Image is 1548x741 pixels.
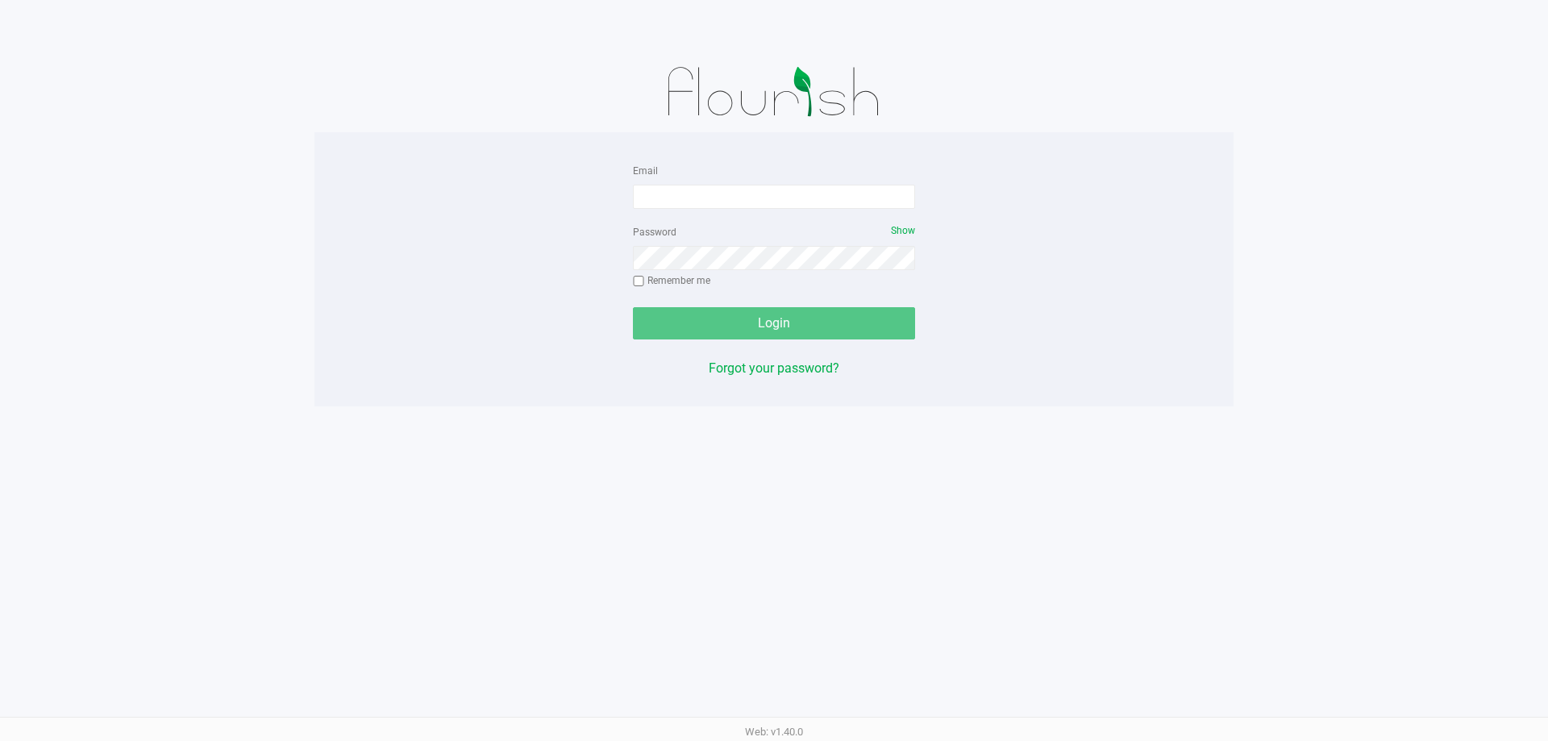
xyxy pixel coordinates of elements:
span: Web: v1.40.0 [745,726,803,738]
label: Remember me [633,273,710,288]
label: Email [633,164,658,178]
label: Password [633,225,676,239]
input: Remember me [633,276,644,287]
span: Show [891,225,915,236]
button: Forgot your password? [709,359,839,378]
